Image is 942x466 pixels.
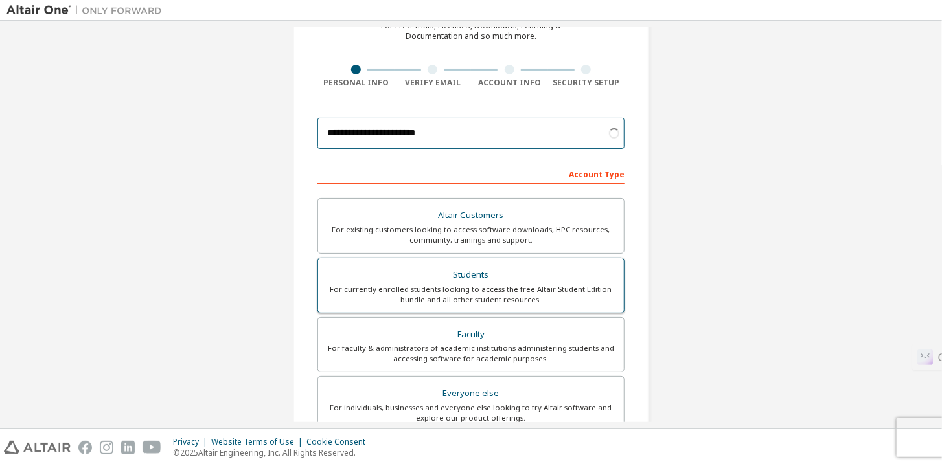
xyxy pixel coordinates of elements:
[78,441,92,454] img: facebook.svg
[173,447,373,458] p: © 2025 Altair Engineering, Inc. All Rights Reserved.
[548,78,625,88] div: Security Setup
[173,437,211,447] div: Privacy
[326,403,616,423] div: For individuals, businesses and everyone else looking to try Altair software and explore our prod...
[326,343,616,364] div: For faculty & administrators of academic institutions administering students and accessing softwa...
[317,163,625,184] div: Account Type
[211,437,306,447] div: Website Terms of Use
[6,4,168,17] img: Altair One
[100,441,113,454] img: instagram.svg
[326,284,616,305] div: For currently enrolled students looking to access the free Altair Student Edition bundle and all ...
[381,21,561,41] div: For Free Trials, Licenses, Downloads, Learning & Documentation and so much more.
[4,441,71,454] img: altair_logo.svg
[121,441,135,454] img: linkedin.svg
[317,78,395,88] div: Personal Info
[326,225,616,245] div: For existing customers looking to access software downloads, HPC resources, community, trainings ...
[326,266,616,284] div: Students
[395,78,472,88] div: Verify Email
[326,384,616,403] div: Everyone else
[306,437,373,447] div: Cookie Consent
[326,326,616,344] div: Faculty
[143,441,161,454] img: youtube.svg
[326,206,616,225] div: Altair Customers
[471,78,548,88] div: Account Info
